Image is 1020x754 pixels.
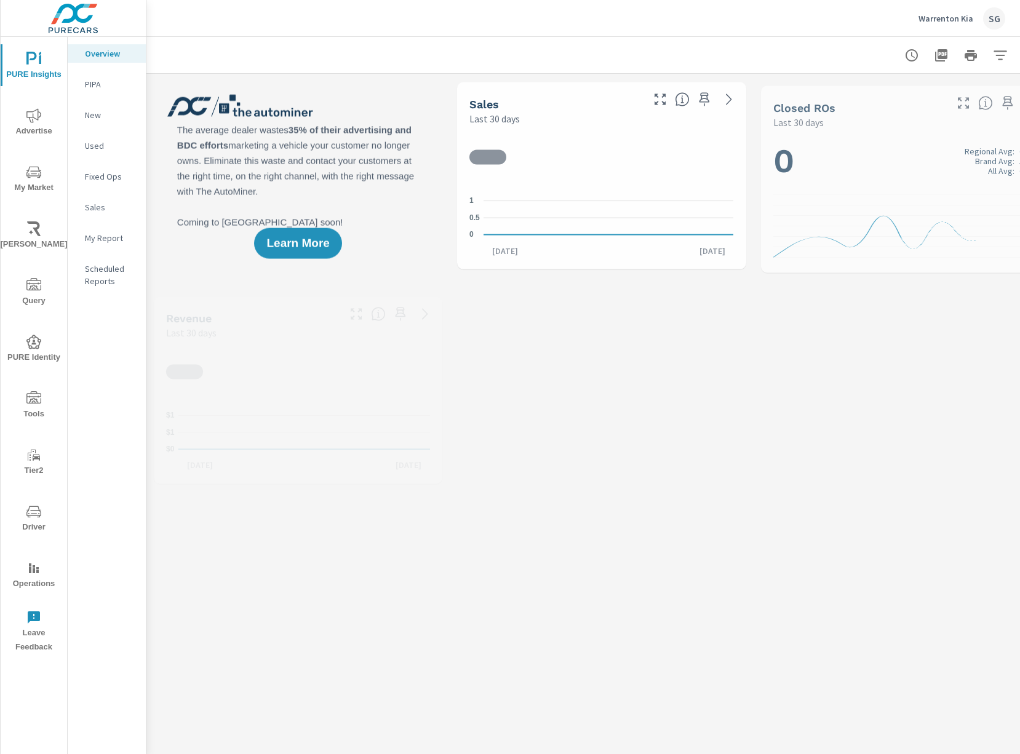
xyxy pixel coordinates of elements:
div: Overview [68,44,146,63]
div: SG [983,7,1005,30]
p: PIPA [85,78,136,90]
text: $1 [166,411,175,419]
div: Fixed Ops [68,167,146,186]
button: Learn More [254,228,341,259]
span: Learn More [266,238,329,249]
text: $0 [166,445,175,453]
p: Scheduled Reports [85,263,136,287]
p: Used [85,140,136,152]
span: Tier2 [4,448,63,478]
button: Print Report [958,43,983,68]
button: Make Fullscreen [954,93,973,113]
p: Regional Avg: [965,146,1014,156]
p: Brand Avg: [975,156,1014,165]
span: Driver [4,504,63,534]
p: Fixed Ops [85,170,136,183]
p: [DATE] [387,459,430,472]
p: [DATE] [484,245,527,257]
span: Tools [4,391,63,421]
span: Number of vehicles sold by the dealership over the selected date range. [Source: This data is sou... [675,92,690,107]
h5: Closed ROs [773,101,835,114]
button: Make Fullscreen [650,90,670,109]
text: 0 [469,231,474,239]
p: [DATE] [178,459,221,472]
p: Overview [85,47,136,60]
p: Last 30 days [469,111,520,126]
button: "Export Report to PDF" [929,43,954,68]
a: See more details in report [719,90,739,109]
button: Apply Filters [988,43,1013,68]
div: nav menu [1,37,67,659]
div: Sales [68,198,146,216]
span: Query [4,278,63,308]
a: See more details in report [415,304,435,323]
button: Make Fullscreen [346,304,366,323]
p: Last 30 days [166,325,217,340]
p: Sales [85,201,136,213]
p: [DATE] [691,245,734,257]
div: Scheduled Reports [68,260,146,290]
span: My Market [4,165,63,195]
span: Save this to your personalized report [391,304,410,323]
span: Total sales revenue over the selected date range. [Source: This data is sourced from the dealer’s... [371,306,386,321]
text: 0.5 [469,213,480,222]
div: New [68,106,146,124]
text: $1 [166,428,175,437]
p: Last 30 days [773,115,824,130]
h5: Revenue [166,312,212,325]
p: Warrenton Kia [918,13,973,24]
div: Used [68,137,146,155]
div: My Report [68,229,146,247]
span: Leave Feedback [4,610,63,654]
text: 1 [469,197,474,205]
span: Advertise [4,108,63,138]
div: PIPA [68,75,146,93]
span: Operations [4,561,63,591]
p: All Avg: [988,165,1014,175]
span: PURE Identity [4,335,63,365]
span: Save this to your personalized report [998,93,1018,113]
p: My Report [85,232,136,244]
span: [PERSON_NAME] [4,221,63,252]
h5: Sales [469,98,499,111]
p: New [85,109,136,121]
span: PURE Insights [4,52,63,82]
span: Save this to your personalized report [695,90,714,109]
span: Number of Repair Orders Closed by the selected dealership group over the selected time range. [So... [978,96,993,111]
